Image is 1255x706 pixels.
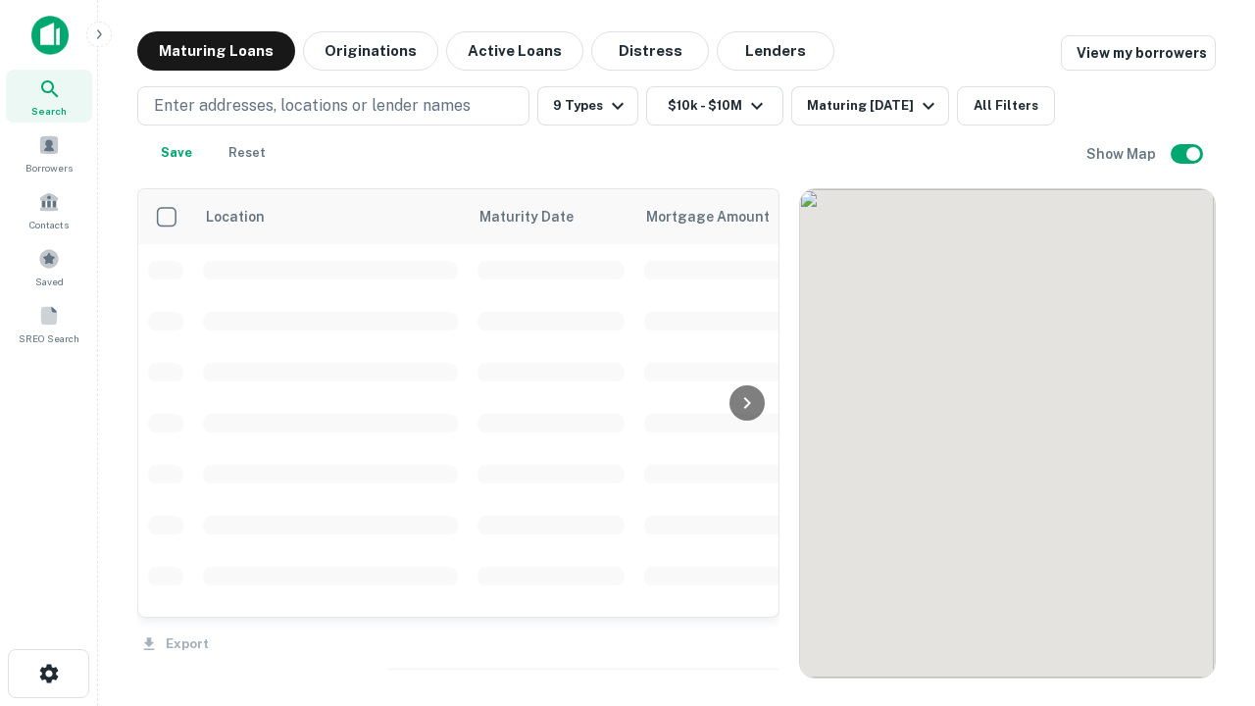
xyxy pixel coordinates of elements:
button: Lenders [717,31,834,71]
div: Maturing [DATE] [807,94,940,118]
button: 9 Types [537,86,638,126]
th: Location [193,189,468,244]
a: Saved [6,240,92,293]
button: Active Loans [446,31,583,71]
button: All Filters [957,86,1055,126]
div: 0 0 [800,189,1215,678]
th: Mortgage Amount [634,189,850,244]
span: SREO Search [19,330,79,346]
a: SREO Search [6,297,92,350]
a: Borrowers [6,126,92,179]
span: Location [205,205,265,228]
p: Enter addresses, locations or lender names [154,94,471,118]
button: Save your search to get updates of matches that match your search criteria. [145,133,208,173]
iframe: Chat Widget [1157,486,1255,580]
button: Maturing [DATE] [791,86,949,126]
span: Contacts [29,217,69,232]
button: Distress [591,31,709,71]
h6: Show Map [1086,143,1159,165]
button: Reset [216,133,278,173]
button: Maturing Loans [137,31,295,71]
span: Maturity Date [479,205,599,228]
button: Originations [303,31,438,71]
span: Saved [35,274,64,289]
a: View my borrowers [1061,35,1216,71]
img: capitalize-icon.png [31,16,69,55]
button: $10k - $10M [646,86,783,126]
a: Search [6,70,92,123]
span: Borrowers [25,160,73,176]
th: Maturity Date [468,189,634,244]
a: Contacts [6,183,92,236]
button: Enter addresses, locations or lender names [137,86,529,126]
span: Search [31,103,67,119]
span: Mortgage Amount [646,205,795,228]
